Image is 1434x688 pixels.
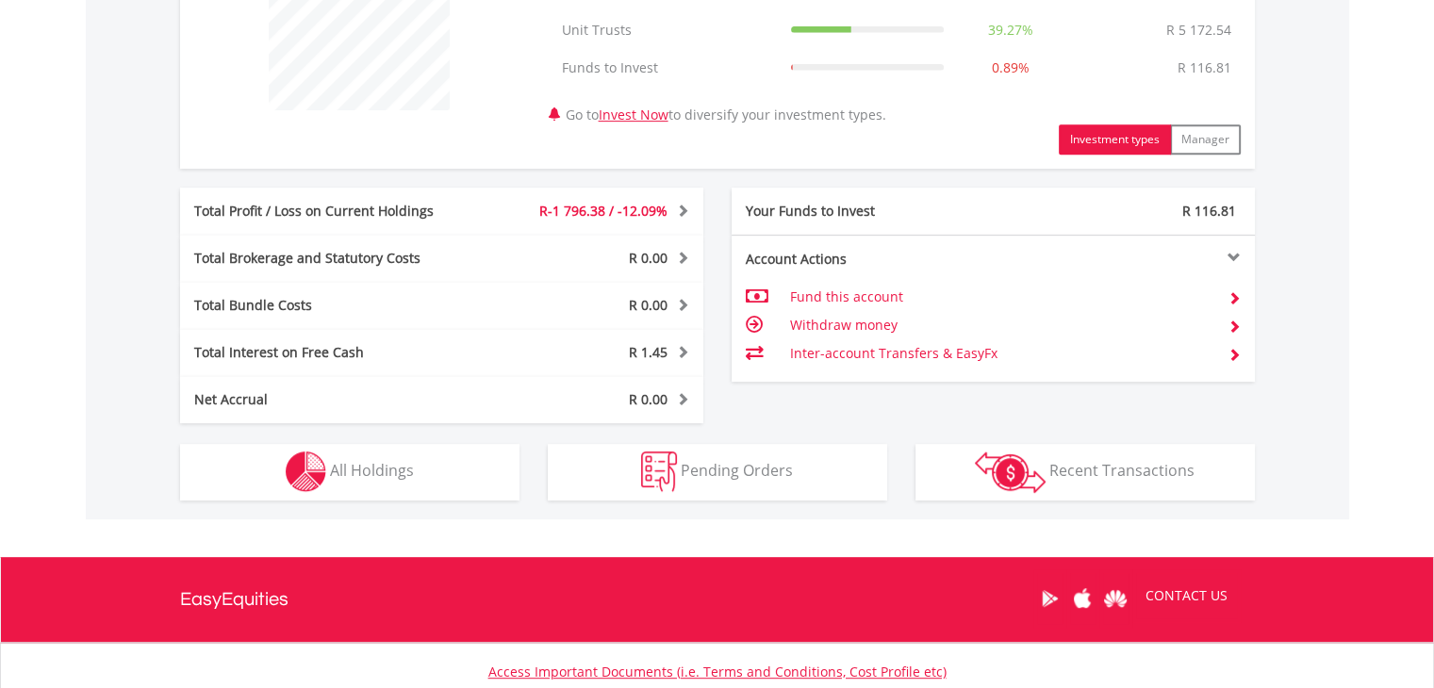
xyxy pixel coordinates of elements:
[732,202,994,221] div: Your Funds to Invest
[1066,569,1099,628] a: Apple
[180,444,519,500] button: All Holdings
[599,106,668,123] a: Invest Now
[552,11,782,49] td: Unit Trusts
[330,460,414,481] span: All Holdings
[953,49,1068,87] td: 0.89%
[1170,124,1241,155] button: Manager
[488,663,947,680] a: Access Important Documents (i.e. Terms and Conditions, Cost Profile etc)
[629,390,668,408] span: R 0.00
[180,296,486,315] div: Total Bundle Costs
[1132,569,1241,622] a: CONTACT US
[180,249,486,268] div: Total Brokerage and Statutory Costs
[1168,49,1241,87] td: R 116.81
[789,311,1212,339] td: Withdraw money
[629,296,668,314] span: R 0.00
[789,283,1212,311] td: Fund this account
[1059,124,1171,155] button: Investment types
[180,343,486,362] div: Total Interest on Free Cash
[180,390,486,409] div: Net Accrual
[286,451,326,492] img: holdings-wht.png
[629,249,668,267] span: R 0.00
[953,11,1068,49] td: 39.27%
[1157,11,1241,49] td: R 5 172.54
[732,250,994,269] div: Account Actions
[1182,202,1236,220] span: R 116.81
[975,451,1046,493] img: transactions-zar-wht.png
[1049,460,1195,481] span: Recent Transactions
[915,444,1255,500] button: Recent Transactions
[180,202,486,221] div: Total Profit / Loss on Current Holdings
[1099,569,1132,628] a: Huawei
[180,557,288,642] a: EasyEquities
[552,49,782,87] td: Funds to Invest
[548,444,887,500] button: Pending Orders
[641,451,677,492] img: pending_instructions-wht.png
[629,343,668,361] span: R 1.45
[681,460,793,481] span: Pending Orders
[539,202,668,220] span: R-1 796.38 / -12.09%
[1033,569,1066,628] a: Google Play
[789,339,1212,368] td: Inter-account Transfers & EasyFx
